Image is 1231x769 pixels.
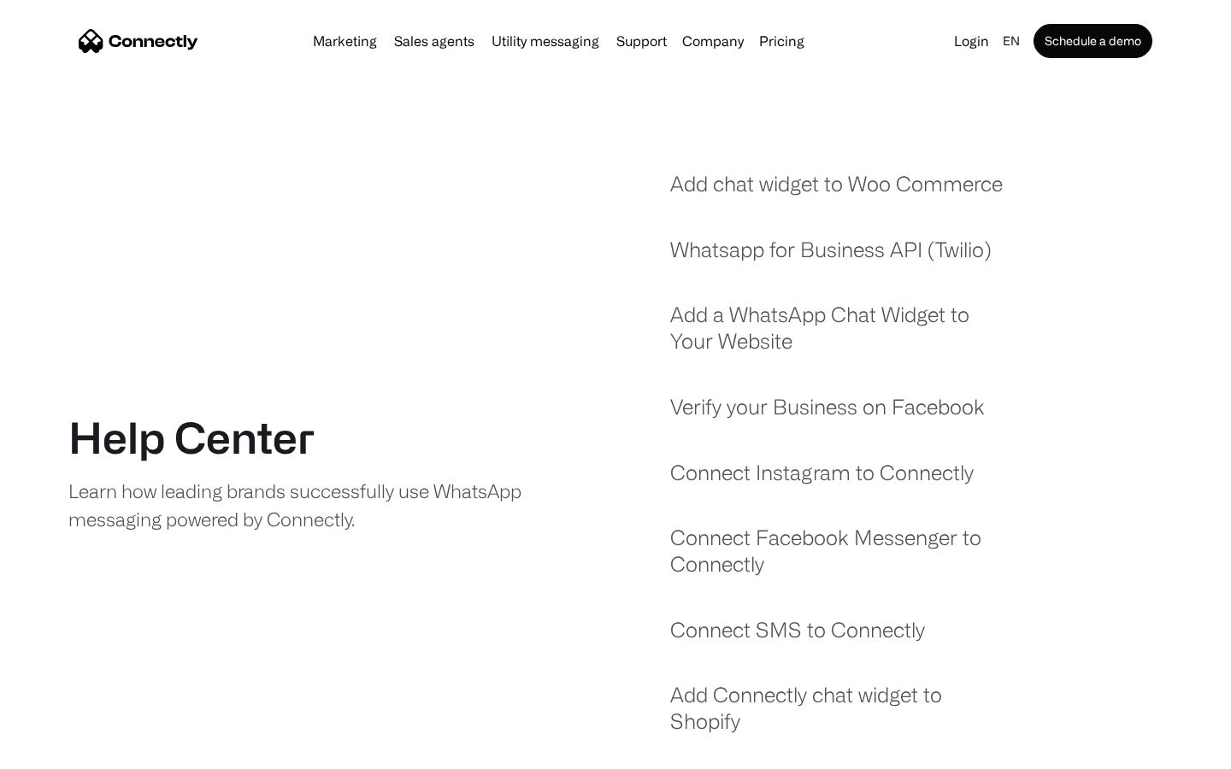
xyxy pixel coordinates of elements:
div: en [1003,29,1020,53]
aside: Language selected: English [17,737,103,763]
a: Marketing [306,34,384,48]
a: Utility messaging [485,34,606,48]
a: Connect Instagram to Connectly [670,460,974,503]
a: Add chat widget to Woo Commerce [670,171,1003,214]
a: Support [610,34,674,48]
a: Add a WhatsApp Chat Widget to Your Website [670,302,1015,371]
div: Company [682,29,744,53]
a: Schedule a demo [1034,24,1152,58]
a: Login [947,29,996,53]
a: Sales agents [387,34,481,48]
a: Connect SMS to Connectly [670,617,925,660]
a: Whatsapp for Business API (Twilio) [670,237,992,280]
div: Learn how leading brands successfully use WhatsApp messaging powered by Connectly. [68,477,536,533]
h1: Help Center [68,412,315,463]
ul: Language list [34,739,103,763]
a: Pricing [752,34,811,48]
a: Verify your Business on Facebook [670,394,985,437]
a: Add Connectly chat widget to Shopify [670,682,1015,751]
a: Connect Facebook Messenger to Connectly [670,525,1015,594]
